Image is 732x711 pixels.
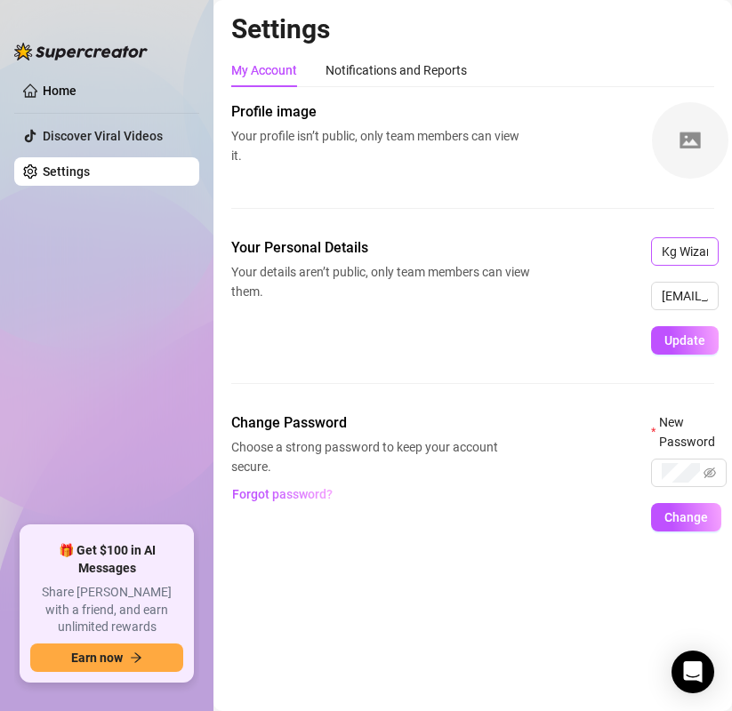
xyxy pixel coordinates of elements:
a: Home [43,84,76,98]
span: eye-invisible [704,467,716,479]
span: Your profile isn’t public, only team members can view it. [231,126,530,165]
label: New Password [651,412,727,451]
div: Notifications and Reports [326,60,467,80]
img: square-placeholder.png [652,102,728,179]
div: Open Intercom Messenger [672,651,714,693]
span: Your Personal Details [231,237,530,259]
img: logo-BBDzfeDw.svg [14,43,148,60]
span: Your details aren’t public, only team members can view them. [231,262,530,301]
span: Share [PERSON_NAME] with a friend, and earn unlimited rewards [30,584,183,636]
span: 🎁 Get $100 in AI Messages [30,542,183,577]
button: Update [651,326,719,355]
input: Enter name [651,237,719,266]
div: My Account [231,60,297,80]
input: Enter new email [651,282,719,310]
input: New Password [662,463,700,483]
span: Forgot password? [232,487,333,501]
h2: Settings [231,12,714,46]
span: Update [664,333,705,348]
button: Earn nowarrow-right [30,643,183,672]
button: Forgot password? [231,480,333,508]
span: Choose a strong password to keep your account secure. [231,437,530,476]
span: Change Password [231,412,530,434]
button: Change [651,503,721,531]
a: Settings [43,164,90,179]
a: Discover Viral Videos [43,129,163,143]
span: arrow-right [130,651,142,664]
span: Earn now [71,651,123,665]
span: Change [664,510,708,524]
span: Profile image [231,101,530,123]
